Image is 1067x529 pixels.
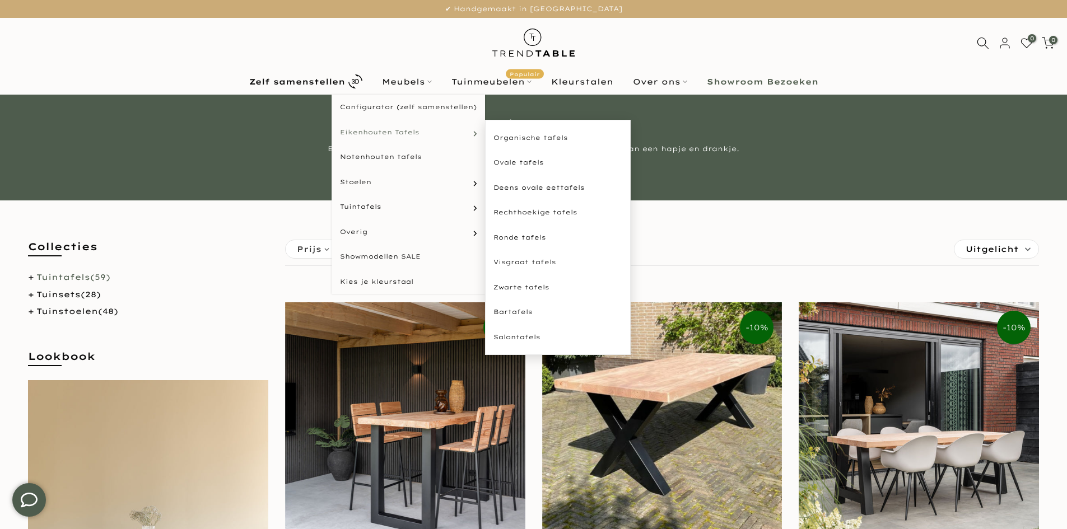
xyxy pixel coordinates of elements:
b: Showroom Bezoeken [707,78,818,86]
span: Tuintafels [340,202,381,212]
a: Overig [332,219,485,245]
span: 0 [1028,34,1036,43]
span: -10% [483,311,517,344]
a: Configurator (zelf samenstellen) [332,95,485,120]
p: ✔ Handgemaakt in [GEOGRAPHIC_DATA] [14,3,1053,15]
span: Uitgelicht [966,240,1019,258]
label: Sorteren:Uitgelicht [954,240,1038,258]
a: Kleurstalen [541,75,623,88]
a: Notenhouten tafels [332,144,485,170]
a: Over ons [623,75,697,88]
span: -10% [740,311,774,344]
a: Ovale tafels [485,150,631,175]
b: Zelf samenstellen [249,78,345,86]
a: Rechthoekige tafels [485,200,631,225]
iframe: toggle-frame [1,472,57,528]
a: Stoelen [332,170,485,195]
a: Kies je kleurstaal [332,269,485,294]
a: Ronde tafels [485,225,631,250]
span: Overig [340,227,367,237]
a: Showmodellen SALE [332,244,485,269]
span: Prijs [297,243,322,255]
a: Tuinstoelen(48) [36,306,118,316]
h5: Collecties [28,240,268,265]
a: Tuinsets(28) [36,289,101,299]
a: 0 [1042,37,1054,49]
a: TuinmeubelenPopulair [441,75,541,88]
a: Tuintafels(59) [36,272,110,282]
a: Salontafels [485,325,631,350]
span: (59) [90,272,110,282]
span: -10% [997,311,1031,344]
span: (48) [98,306,118,316]
a: 0 [1021,37,1033,49]
h1: Tuintafels [206,118,861,132]
a: Organische tafels [485,125,631,151]
span: Populair [506,69,544,78]
a: Zwarte tafels [485,275,631,300]
a: Bartafels [485,299,631,325]
span: Stoelen [340,177,371,187]
a: Meubels [372,75,441,88]
span: (28) [81,289,101,299]
a: Zelf samenstellen [239,72,372,91]
a: Tuintafels [332,194,485,219]
img: trend-table [484,18,583,68]
a: Eikenhouten Tafels [332,120,485,145]
span: 0 [1049,36,1057,44]
h5: Lookbook [28,349,268,374]
div: Er is niets heerlijker dan op een warme zomerdag buiten genieten van een hapje en drankje. Dan is... [324,143,744,177]
span: Eikenhouten Tafels [340,128,420,137]
a: Showroom Bezoeken [697,75,828,88]
a: Deens ovale eettafels [485,175,631,200]
a: Visgraat tafels [485,250,631,275]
